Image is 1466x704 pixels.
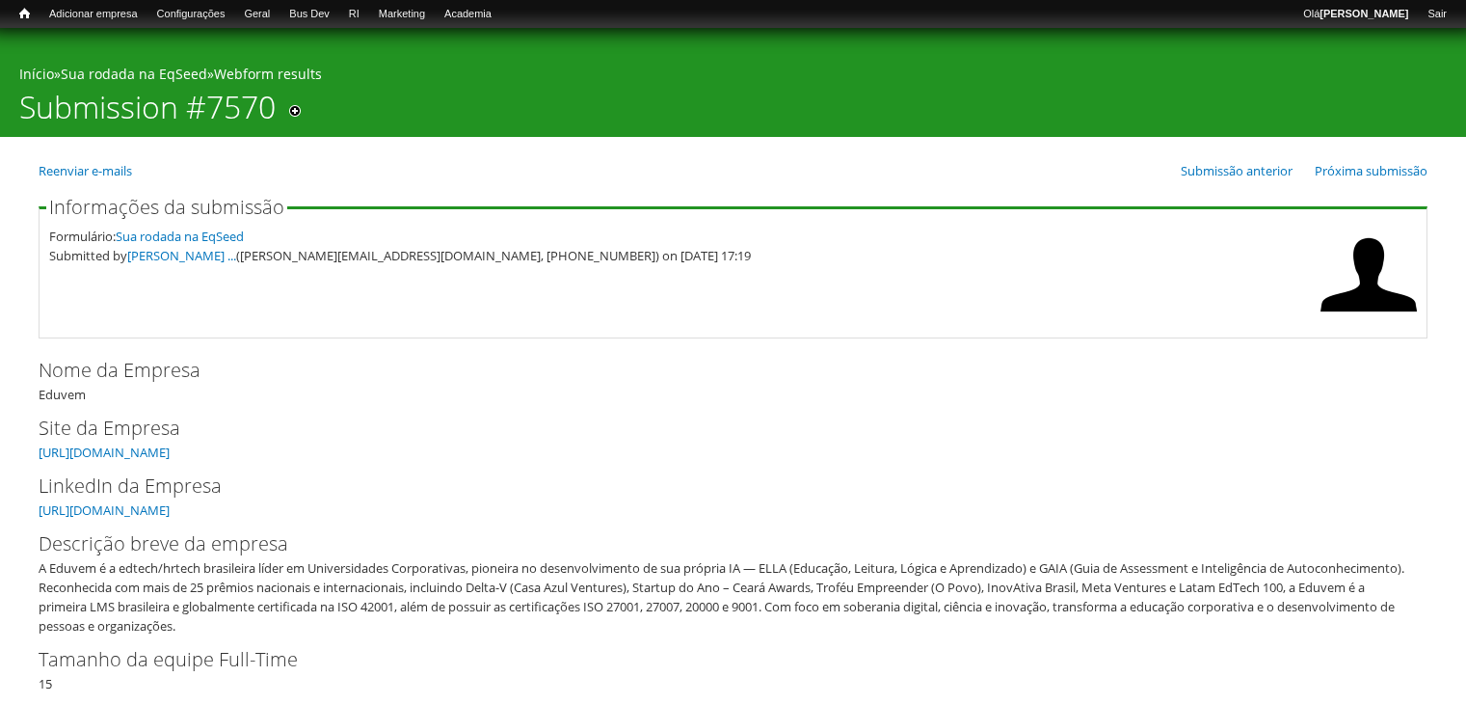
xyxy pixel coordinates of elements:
[214,65,322,83] a: Webform results
[116,228,244,245] a: Sua rodada na EqSeed
[40,5,147,24] a: Adicionar empresa
[19,7,30,20] span: Início
[369,5,435,24] a: Marketing
[435,5,501,24] a: Academia
[1181,162,1293,179] a: Submissão anterior
[19,65,1447,89] div: » »
[147,5,235,24] a: Configurações
[1319,8,1408,19] strong: [PERSON_NAME]
[1320,310,1417,327] a: Ver perfil do usuário.
[1418,5,1456,24] a: Sair
[39,162,132,179] a: Reenviar e-mails
[19,89,276,137] h1: Submission #7570
[39,444,170,461] a: [URL][DOMAIN_NAME]
[46,198,287,217] legend: Informações da submissão
[1293,5,1418,24] a: Olá[PERSON_NAME]
[19,65,54,83] a: Início
[49,227,1311,246] div: Formulário:
[280,5,339,24] a: Bus Dev
[49,246,1311,265] div: Submitted by ([PERSON_NAME][EMAIL_ADDRESS][DOMAIN_NAME], [PHONE_NUMBER]) on [DATE] 17:19
[39,501,170,519] a: [URL][DOMAIN_NAME]
[39,645,1427,693] div: 15
[39,645,1396,674] label: Tamanho da equipe Full-Time
[1315,162,1427,179] a: Próxima submissão
[10,5,40,23] a: Início
[339,5,369,24] a: RI
[1320,227,1417,323] img: Foto de Vladimir Nunan Ribeiro Soares
[127,247,236,264] a: [PERSON_NAME] ...
[234,5,280,24] a: Geral
[39,472,1396,501] label: LinkedIn da Empresa
[39,558,1415,636] div: A Eduvem é a edtech/hrtech brasileira líder em Universidades Corporativas, pioneira no desenvolvi...
[39,356,1427,404] div: Eduvem
[39,529,1396,558] label: Descrição breve da empresa
[39,414,1396,443] label: Site da Empresa
[39,356,1396,385] label: Nome da Empresa
[61,65,207,83] a: Sua rodada na EqSeed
